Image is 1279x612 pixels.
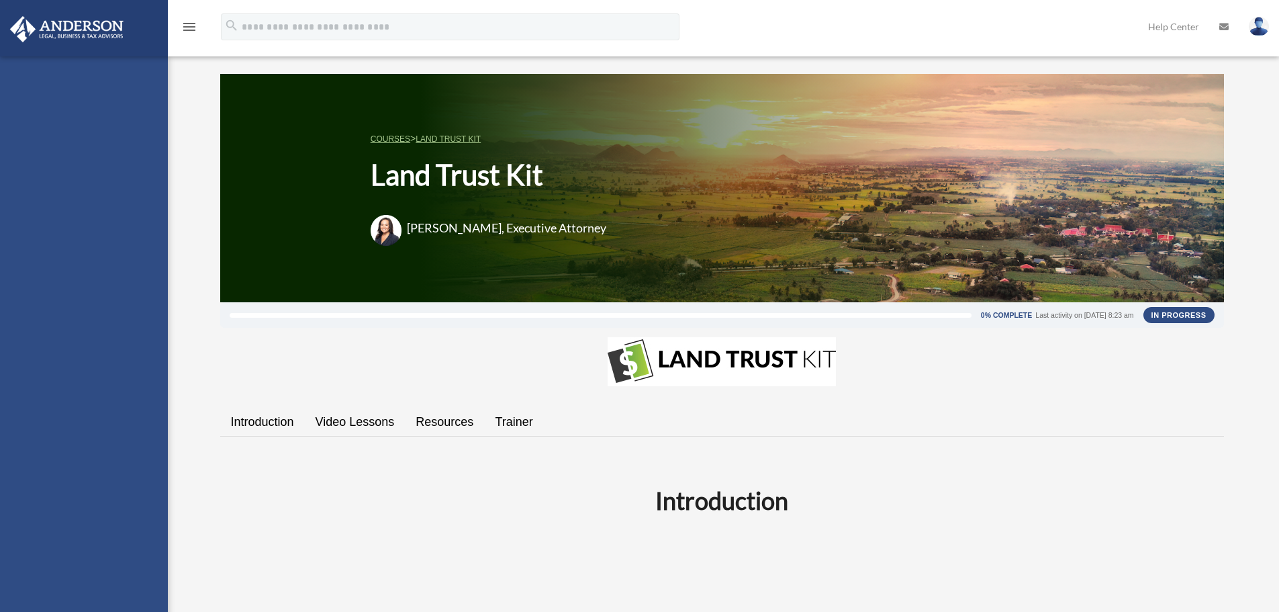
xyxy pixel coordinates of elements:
i: menu [181,19,197,35]
img: User Pic [1249,17,1269,36]
h2: Introduction [228,484,1216,517]
div: Last activity on [DATE] 8:23 am [1035,312,1133,319]
a: Video Lessons [305,403,406,441]
img: Anderson Advisors Platinum Portal [6,16,128,42]
a: Resources [405,403,484,441]
p: > [371,130,623,147]
img: Amanda-Wylanda.png [371,215,401,246]
div: 0% Complete [981,312,1032,319]
a: Trainer [484,403,543,441]
h3: [PERSON_NAME], Executive Attorney [407,220,606,236]
a: Land Trust Kit [416,134,481,144]
div: In Progress [1143,307,1215,323]
a: menu [181,24,197,35]
h1: Land Trust Kit [371,155,623,195]
a: Introduction [220,403,305,441]
i: search [224,18,239,33]
a: COURSES [371,134,410,144]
